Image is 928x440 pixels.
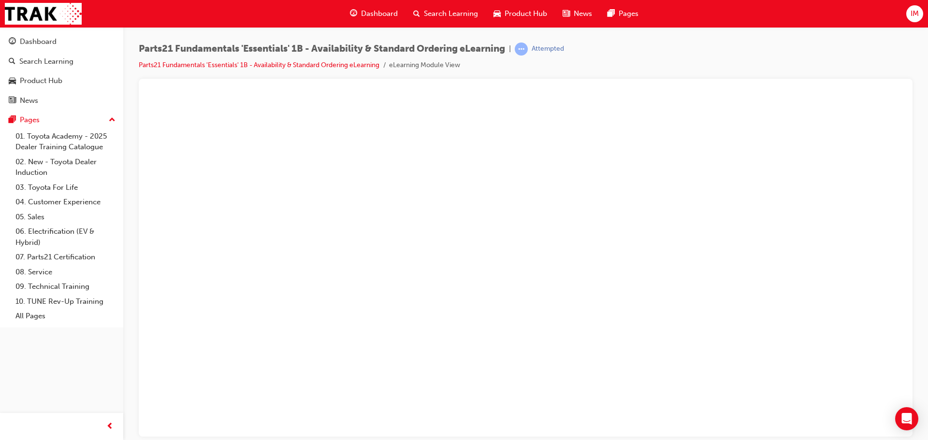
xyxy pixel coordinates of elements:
[20,95,38,106] div: News
[4,53,119,71] a: Search Learning
[12,129,119,155] a: 01. Toyota Academy - 2025 Dealer Training Catalogue
[12,250,119,265] a: 07. Parts21 Certification
[4,92,119,110] a: News
[911,8,919,19] span: IM
[4,33,119,51] a: Dashboard
[532,44,564,54] div: Attempted
[12,265,119,280] a: 08. Service
[493,8,501,20] span: car-icon
[12,180,119,195] a: 03. Toyota For Life
[12,155,119,180] a: 02. New - Toyota Dealer Induction
[424,8,478,19] span: Search Learning
[9,97,16,105] span: news-icon
[906,5,923,22] button: IM
[12,294,119,309] a: 10. TUNE Rev-Up Training
[515,43,528,56] span: learningRecordVerb_ATTEMPT-icon
[509,43,511,55] span: |
[106,421,114,433] span: prev-icon
[505,8,547,19] span: Product Hub
[4,111,119,129] button: Pages
[12,309,119,324] a: All Pages
[895,407,918,430] div: Open Intercom Messenger
[139,61,379,69] a: Parts21 Fundamentals 'Essentials' 1B - Availability & Standard Ordering eLearning
[608,8,615,20] span: pages-icon
[12,210,119,225] a: 05. Sales
[389,60,460,71] li: eLearning Module View
[9,38,16,46] span: guage-icon
[563,8,570,20] span: news-icon
[413,8,420,20] span: search-icon
[574,8,592,19] span: News
[361,8,398,19] span: Dashboard
[20,75,62,86] div: Product Hub
[4,31,119,111] button: DashboardSearch LearningProduct HubNews
[139,43,505,55] span: Parts21 Fundamentals 'Essentials' 1B - Availability & Standard Ordering eLearning
[9,116,16,125] span: pages-icon
[12,224,119,250] a: 06. Electrification (EV & Hybrid)
[600,4,646,24] a: pages-iconPages
[19,56,73,67] div: Search Learning
[342,4,406,24] a: guage-iconDashboard
[5,3,82,25] img: Trak
[619,8,638,19] span: Pages
[555,4,600,24] a: news-iconNews
[350,8,357,20] span: guage-icon
[9,57,15,66] span: search-icon
[9,77,16,85] span: car-icon
[406,4,486,24] a: search-iconSearch Learning
[20,36,57,47] div: Dashboard
[109,114,116,127] span: up-icon
[12,279,119,294] a: 09. Technical Training
[486,4,555,24] a: car-iconProduct Hub
[12,195,119,210] a: 04. Customer Experience
[4,72,119,90] a: Product Hub
[20,114,40,126] div: Pages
